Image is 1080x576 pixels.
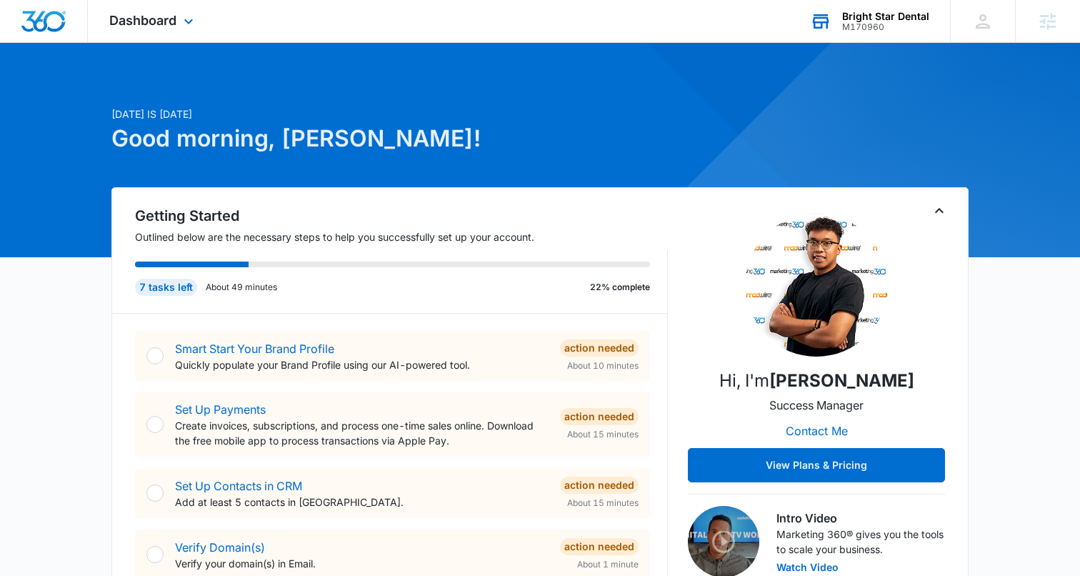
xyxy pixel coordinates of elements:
span: About 15 minutes [567,497,639,510]
div: 7 tasks left [135,279,197,296]
a: Set Up Contacts in CRM [175,479,302,493]
p: Quickly populate your Brand Profile using our AI-powered tool. [175,357,549,372]
p: Marketing 360® gives you the tools to scale your business. [776,527,945,557]
div: account name [842,11,929,22]
a: Set Up Payments [175,402,266,417]
h3: Intro Video [776,510,945,527]
span: About 1 minute [577,558,639,571]
p: [DATE] is [DATE] [111,106,677,121]
p: Outlined below are the necessary steps to help you successfully set up your account. [135,229,668,244]
h2: Getting Started [135,205,668,227]
button: View Plans & Pricing [688,448,945,482]
img: Angelis Torres [745,214,888,357]
p: 22% complete [590,281,650,294]
button: Toggle Collapse [931,202,948,219]
div: Action Needed [560,477,639,494]
strong: [PERSON_NAME] [769,370,914,391]
p: About 49 minutes [206,281,277,294]
span: About 15 minutes [567,428,639,441]
span: About 10 minutes [567,359,639,372]
span: Dashboard [109,13,176,28]
p: Verify your domain(s) in Email. [175,556,549,571]
p: Hi, I'm [719,368,914,394]
p: Success Manager [769,397,864,414]
div: Action Needed [560,408,639,425]
button: Contact Me [771,414,862,448]
a: Verify Domain(s) [175,540,265,555]
p: Create invoices, subscriptions, and process one-time sales online. Download the free mobile app t... [175,418,549,448]
div: Action Needed [560,538,639,555]
div: Action Needed [560,339,639,357]
p: Add at least 5 contacts in [GEOGRAPHIC_DATA]. [175,495,549,510]
div: account id [842,22,929,32]
a: Smart Start Your Brand Profile [175,342,334,356]
button: Watch Video [776,562,839,572]
h1: Good morning, [PERSON_NAME]! [111,121,677,156]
